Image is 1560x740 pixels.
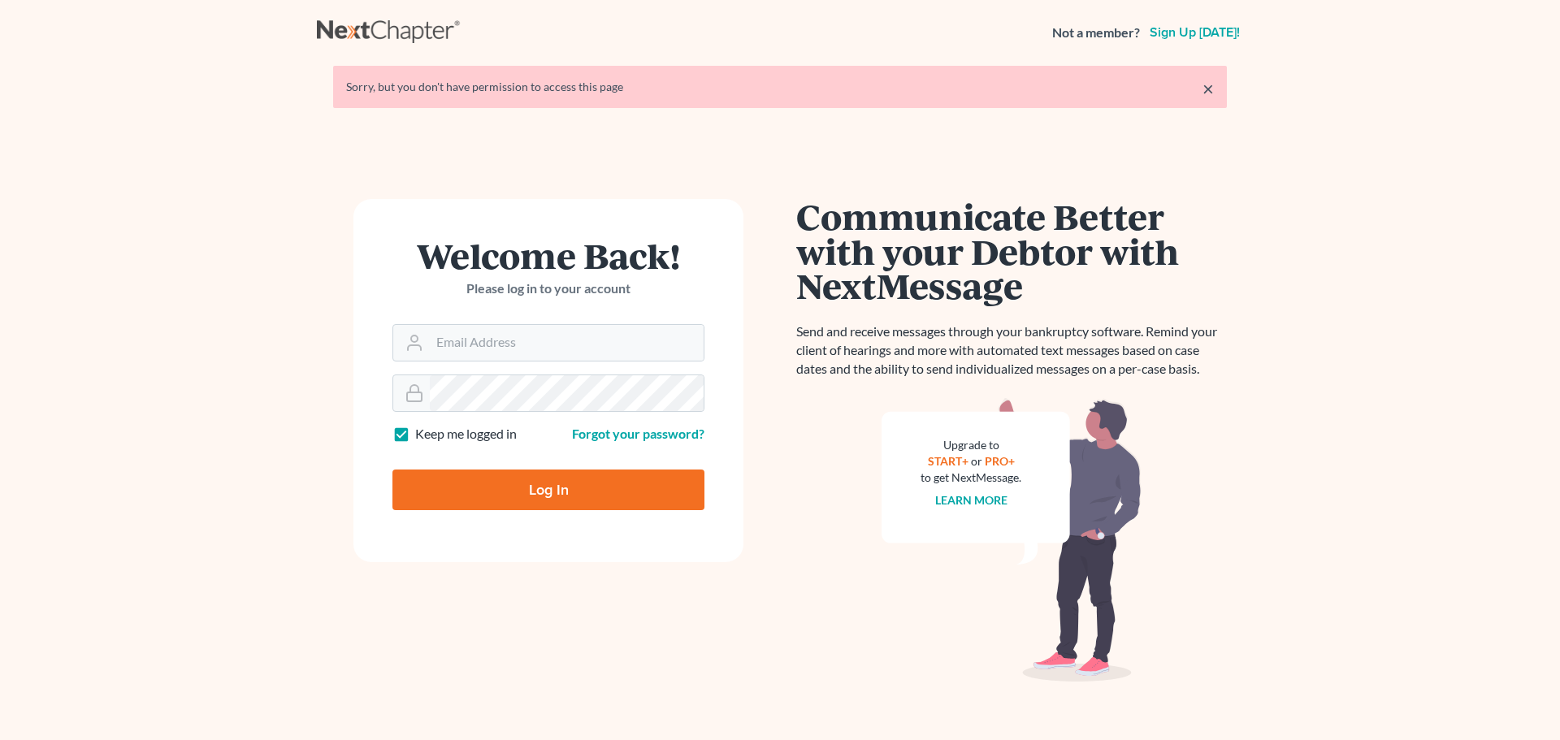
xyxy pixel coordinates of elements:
strong: Not a member? [1052,24,1140,42]
a: × [1202,79,1214,98]
p: Please log in to your account [392,279,704,298]
div: Upgrade to [921,437,1021,453]
input: Email Address [430,325,704,361]
label: Keep me logged in [415,425,517,444]
span: or [971,454,982,468]
div: to get NextMessage. [921,470,1021,486]
img: nextmessage_bg-59042aed3d76b12b5cd301f8e5b87938c9018125f34e5fa2b7a6b67550977c72.svg [882,398,1142,682]
a: Sign up [DATE]! [1146,26,1243,39]
a: START+ [928,454,968,468]
h1: Communicate Better with your Debtor with NextMessage [796,199,1227,303]
p: Send and receive messages through your bankruptcy software. Remind your client of hearings and mo... [796,322,1227,379]
h1: Welcome Back! [392,238,704,273]
a: Forgot your password? [572,426,704,441]
input: Log In [392,470,704,510]
a: PRO+ [985,454,1015,468]
div: Sorry, but you don't have permission to access this page [346,79,1214,95]
a: Learn more [935,493,1007,507]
